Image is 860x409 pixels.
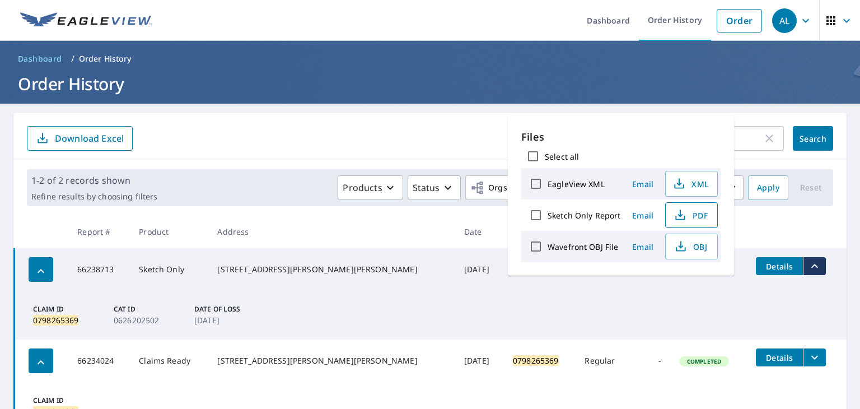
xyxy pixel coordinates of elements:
button: Products [338,175,403,200]
span: Apply [757,181,779,195]
span: Dashboard [18,53,62,64]
span: Email [629,241,656,252]
p: Refine results by choosing filters [31,192,157,202]
span: Email [629,210,656,221]
span: PDF [672,208,708,222]
li: / [71,52,74,66]
td: 66238713 [68,248,130,291]
td: [DATE] [455,248,504,291]
p: Date of Loss [194,304,261,314]
button: OBJ [665,234,718,259]
td: Regular [576,340,631,382]
td: - [631,340,670,382]
button: PDF [665,202,718,228]
span: XML [672,177,708,190]
button: Status [408,175,461,200]
p: Status [413,181,440,194]
th: Claim ID [504,215,576,248]
a: Dashboard [13,50,67,68]
button: filesDropdownBtn-66234024 [803,348,826,366]
td: 66234024 [68,340,130,382]
button: Search [793,126,833,151]
span: Details [763,352,796,363]
mark: 0798265369 [513,355,559,366]
button: Email [625,207,661,224]
p: Files [521,129,721,145]
span: Completed [680,357,728,365]
p: Products [343,181,382,194]
span: OBJ [672,240,708,253]
th: Report # [68,215,130,248]
td: Claims Ready [130,340,208,382]
nav: breadcrumb [13,50,847,68]
p: Download Excel [55,132,124,145]
span: Email [629,179,656,189]
img: EV Logo [20,12,152,29]
span: Orgs [470,181,508,195]
div: [STREET_ADDRESS][PERSON_NAME][PERSON_NAME] [217,264,446,275]
button: Email [625,175,661,193]
button: XML [665,171,718,197]
label: EagleView XML [548,179,605,189]
button: Email [625,238,661,255]
a: Order [717,9,762,32]
button: detailsBtn-66234024 [756,348,803,366]
span: Search [802,133,824,144]
p: 0626202502 [114,314,181,326]
label: Select all [545,151,579,162]
button: Orgs67 [465,175,571,200]
button: detailsBtn-66238713 [756,257,803,275]
p: Cat ID [114,304,181,314]
td: [DATE] [455,340,504,382]
th: Product [130,215,208,248]
div: [STREET_ADDRESS][PERSON_NAME][PERSON_NAME] [217,355,446,366]
mark: 0798265369 [33,315,78,326]
th: Date [455,215,504,248]
button: Apply [748,175,788,200]
label: Wavefront OBJ File [548,241,618,252]
div: AL [772,8,797,33]
h1: Order History [13,72,847,95]
p: 1-2 of 2 records shown [31,174,157,187]
p: Claim ID [33,304,100,314]
span: Details [763,261,796,272]
th: Address [208,215,455,248]
label: Sketch Only Report [548,210,620,221]
p: Order History [79,53,132,64]
td: Sketch Only [130,248,208,291]
p: Claim ID [33,396,100,406]
button: filesDropdownBtn-66238713 [803,257,826,275]
p: [DATE] [194,314,261,326]
button: Download Excel [27,126,133,151]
